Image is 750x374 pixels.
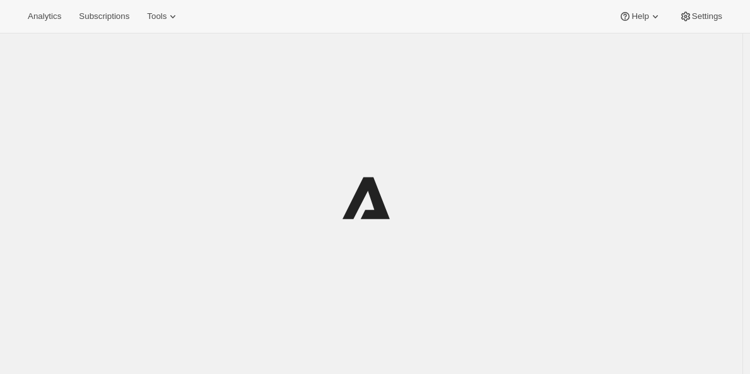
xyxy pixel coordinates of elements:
[611,8,669,25] button: Help
[139,8,187,25] button: Tools
[20,8,69,25] button: Analytics
[672,8,730,25] button: Settings
[28,11,61,21] span: Analytics
[71,8,137,25] button: Subscriptions
[147,11,167,21] span: Tools
[692,11,722,21] span: Settings
[631,11,648,21] span: Help
[79,11,129,21] span: Subscriptions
